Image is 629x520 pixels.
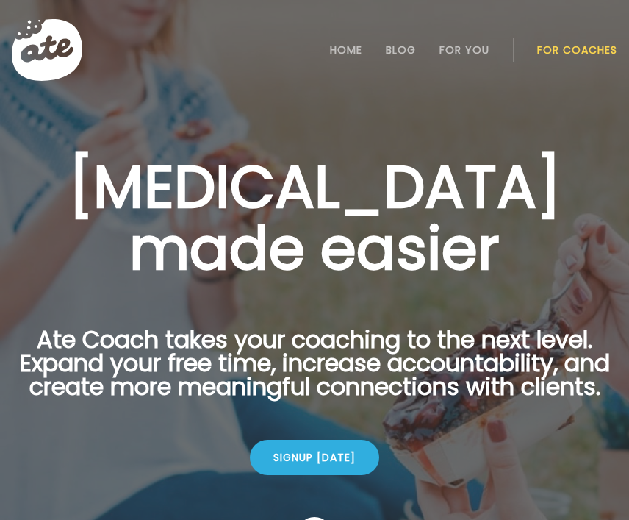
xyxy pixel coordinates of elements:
a: Home [330,44,362,56]
a: For Coaches [537,44,617,56]
a: For You [439,44,489,56]
h1: [MEDICAL_DATA] made easier [18,156,611,279]
a: Blog [386,44,416,56]
div: Signup [DATE] [250,440,379,475]
p: Ate Coach takes your coaching to the next level. Expand your free time, increase accountability, ... [18,328,611,416]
